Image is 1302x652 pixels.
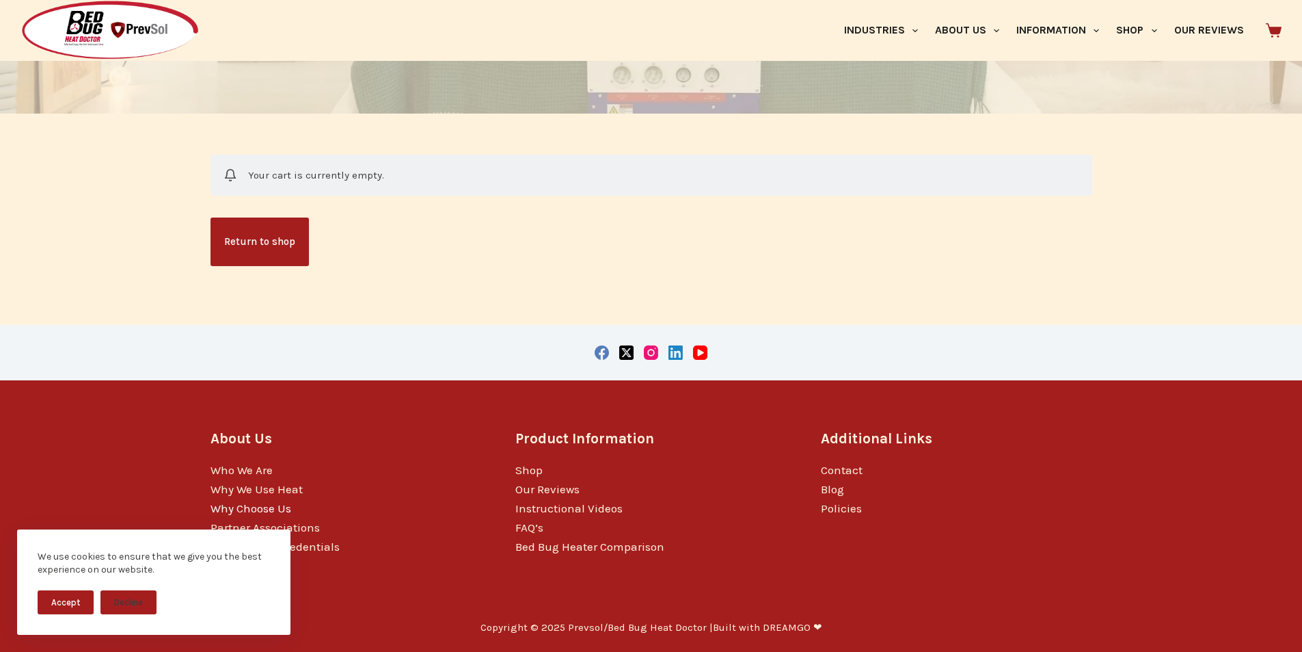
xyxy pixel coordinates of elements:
[515,540,664,553] a: Bed Bug Heater Comparison
[100,590,157,614] button: Decline
[713,621,822,634] a: Built with DREAMGO ❤
[515,463,543,477] a: Shop
[211,521,320,534] a: Partner Associations
[515,521,543,534] a: FAQ’s
[821,428,1092,449] h3: Additional Links
[619,345,634,360] a: X (Twitter)
[211,463,273,477] a: Who We Are
[211,155,1092,196] div: Your cart is currently empty.
[211,428,482,449] h3: About Us
[38,550,270,577] div: We use cookies to ensure that we give you the best experience on our website.
[515,501,623,515] a: Instructional Videos
[480,621,822,635] p: Copyright © 2025 Prevsol/Bed Bug Heat Doctor |
[693,345,707,360] a: YouTube
[211,482,303,496] a: Why We Use Heat
[821,482,844,496] a: Blog
[211,218,309,266] a: Return to shop
[38,590,94,614] button: Accept
[515,482,580,496] a: Our Reviews
[821,463,863,477] a: Contact
[211,501,291,515] a: Why Choose Us
[11,5,52,47] button: Open LiveChat chat widget
[515,428,787,449] h3: Product Information
[644,345,658,360] a: Instagram
[821,501,862,515] a: Policies
[595,345,609,360] a: Facebook
[668,345,683,360] a: LinkedIn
